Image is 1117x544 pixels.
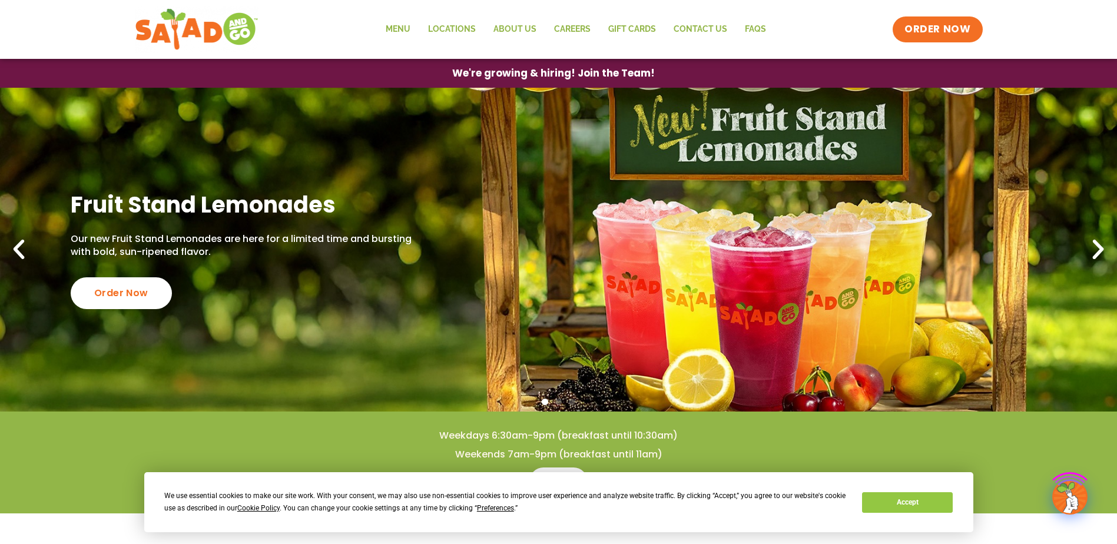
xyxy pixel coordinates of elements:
span: Preferences [477,504,514,512]
a: Menu [529,467,588,496]
a: Locations [419,16,485,43]
h4: Weekdays 6:30am-9pm (breakfast until 10:30am) [24,429,1093,442]
span: ORDER NOW [904,22,970,37]
div: Cookie Consent Prompt [144,472,973,532]
a: GIFT CARDS [599,16,665,43]
span: Cookie Policy [237,504,280,512]
img: new-SAG-logo-768×292 [135,6,259,53]
h4: Weekends 7am-9pm (breakfast until 11am) [24,448,1093,461]
div: Order Now [71,277,172,309]
div: Previous slide [6,237,32,263]
span: We're growing & hiring! Join the Team! [452,68,655,78]
span: Go to slide 1 [542,399,548,405]
p: Our new Fruit Stand Lemonades are here for a limited time and bursting with bold, sun-ripened fla... [71,233,416,259]
span: Go to slide 2 [555,399,562,405]
h2: Fruit Stand Lemonades [71,190,416,219]
a: We're growing & hiring! Join the Team! [435,59,672,87]
div: Next slide [1085,237,1111,263]
a: Careers [545,16,599,43]
button: Accept [862,492,953,513]
a: Menu [377,16,419,43]
a: ORDER NOW [893,16,982,42]
nav: Menu [377,16,775,43]
span: Go to slide 3 [569,399,575,405]
a: About Us [485,16,545,43]
div: We use essential cookies to make our site work. With your consent, we may also use non-essential ... [164,490,848,515]
a: FAQs [736,16,775,43]
a: Contact Us [665,16,736,43]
